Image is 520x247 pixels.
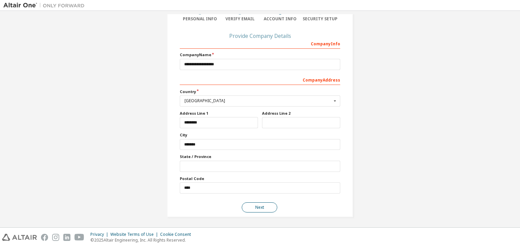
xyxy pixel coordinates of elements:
[180,132,340,138] label: City
[260,16,300,22] div: Account Info
[180,154,340,159] label: State / Province
[52,234,59,241] img: instagram.svg
[3,2,88,9] img: Altair One
[262,111,340,116] label: Address Line 2
[2,234,37,241] img: altair_logo.svg
[110,232,160,237] div: Website Terms of Use
[180,176,340,181] label: Postal Code
[185,99,332,103] div: [GEOGRAPHIC_DATA]
[300,16,341,22] div: Security Setup
[90,237,195,243] p: © 2025 Altair Engineering, Inc. All Rights Reserved.
[180,34,340,38] div: Provide Company Details
[180,74,340,85] div: Company Address
[180,89,340,94] label: Country
[74,234,84,241] img: youtube.svg
[220,16,260,22] div: Verify Email
[180,16,220,22] div: Personal Info
[180,38,340,49] div: Company Info
[41,234,48,241] img: facebook.svg
[63,234,70,241] img: linkedin.svg
[242,202,277,212] button: Next
[180,52,340,58] label: Company Name
[90,232,110,237] div: Privacy
[180,111,258,116] label: Address Line 1
[160,232,195,237] div: Cookie Consent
